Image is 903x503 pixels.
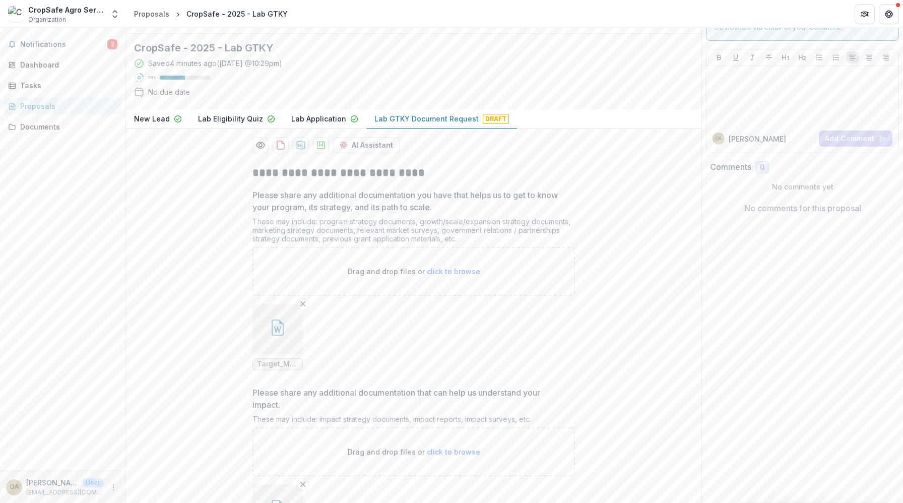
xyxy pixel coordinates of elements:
a: Dashboard [4,56,121,73]
p: No comments yet [710,181,895,192]
p: User [83,478,103,487]
div: Osagie Azeta [10,484,19,490]
button: Align Right [880,51,892,64]
h2: Comments [710,162,751,172]
div: CropSafe Agro Service Ltd [28,5,104,15]
a: Documents [4,118,121,135]
div: Proposals [20,101,113,111]
button: Remove File [297,298,309,310]
button: Bold [713,51,725,64]
div: Dashboard [20,59,113,70]
p: [PERSON_NAME] [729,134,786,144]
button: AI Assistant [333,137,400,153]
button: Align Left [847,51,859,64]
span: click to browse [427,267,480,276]
div: Saved 4 minutes ago ( [DATE] @ 10:29pm ) [148,58,282,69]
p: Please share any additional documentation that can help us understand your impact. [252,387,569,411]
a: Proposals [4,98,121,114]
p: Lab GTKY Document Request [374,113,479,124]
p: Drag and drop files or [348,447,480,457]
button: Underline [730,51,742,64]
span: Notifications [20,40,107,49]
div: Documents [20,121,113,132]
div: Osagie Azeta [715,136,722,141]
button: Get Help [879,4,899,24]
span: 2 [107,39,117,49]
button: Strike [763,51,775,64]
a: Tasks [4,77,121,94]
button: Partners [855,4,875,24]
span: click to browse [427,448,480,456]
button: Italicize [746,51,758,64]
span: Target_Market[1].docx [257,360,298,368]
span: Draft [483,114,509,124]
button: download-proposal [293,137,309,153]
button: Align Center [863,51,875,64]
button: Bullet List [813,51,825,64]
div: These may include: impact strategy documents, impact reports, impact surveys, etc. [252,415,575,427]
span: Organization [28,15,66,24]
button: Open entity switcher [108,4,122,24]
p: Lab Eligibility Quiz [198,113,263,124]
button: More [107,481,119,493]
p: [PERSON_NAME] [26,477,79,488]
nav: breadcrumb [130,7,292,21]
button: download-proposal [313,137,329,153]
div: Proposals [134,9,169,19]
div: Remove FileTarget_Market[1].docx [252,304,303,370]
p: 50 % [148,74,156,81]
a: Proposals [130,7,173,21]
h2: CropSafe - 2025 - Lab GTKY [134,42,677,54]
div: No due date [148,87,190,97]
div: CropSafe - 2025 - Lab GTKY [186,9,288,19]
p: [EMAIL_ADDRESS][DOMAIN_NAME] [26,488,103,497]
button: Heading 1 [780,51,792,64]
div: Tasks [20,80,113,91]
button: Heading 2 [796,51,808,64]
button: Add Comment [819,131,892,147]
p: New Lead [134,113,170,124]
button: Ordered List [830,51,842,64]
span: 0 [760,163,764,172]
button: Notifications2 [4,36,121,52]
p: Please share any additional documentation you have that helps us to get to know your program, its... [252,189,569,213]
img: CropSafe Agro Service Ltd [8,6,24,22]
button: Preview dc47c269-91c5-4957-84a4-742380e8d23b-9.pdf [252,137,269,153]
button: Remove File [297,478,309,490]
p: Lab Application [291,113,346,124]
div: These may include: program strategy documents, growth/scale/expansion strategy documents, marketi... [252,217,575,247]
p: No comments for this proposal [744,202,861,214]
button: download-proposal [273,137,289,153]
p: Drag and drop files or [348,266,480,277]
